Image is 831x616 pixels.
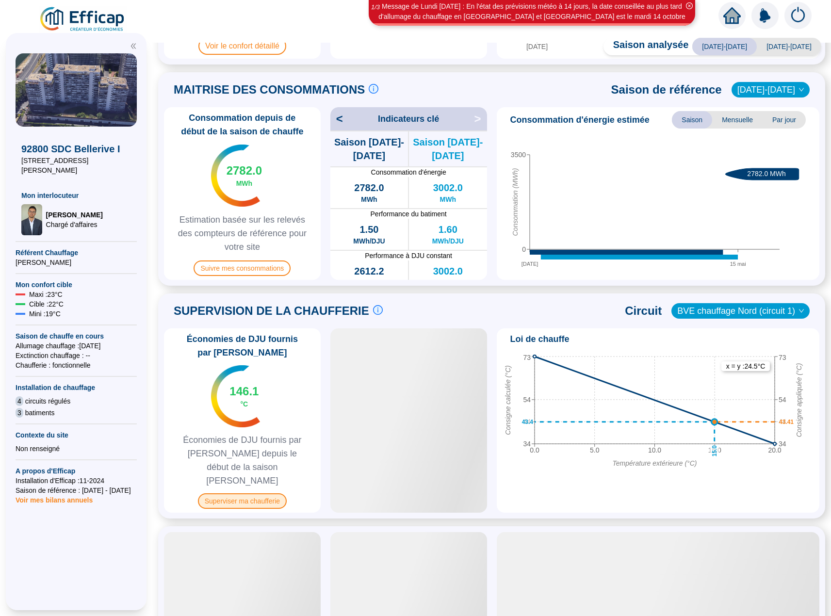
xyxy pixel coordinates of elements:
span: double-left [130,43,137,49]
span: Contexte du site [16,430,137,440]
span: down [798,308,804,314]
text: 43.41 [779,418,793,425]
span: Mini : 19 °C [29,309,61,319]
span: 4 [16,396,23,406]
span: < [330,111,343,127]
span: 1.60 [439,223,457,236]
span: 2612.2 [354,264,384,278]
span: Économies de DJU fournis par [PERSON_NAME] [168,332,317,359]
span: 92800 SDC Bellerive I [21,142,131,156]
img: indicateur températures [211,145,260,207]
div: Message de Lundi [DATE] : En l'état des prévisions météo à 14 jours, la date conseillée au plus t... [370,1,694,22]
span: Consommation depuis de début de la saison de chauffe [168,111,317,138]
i: 1 / 3 [371,3,380,11]
span: MWh/DJU [353,236,385,246]
span: Mensuelle [712,111,763,129]
span: Référent Chauffage [16,248,137,258]
span: MWh [361,278,377,288]
tspan: 3500 [510,151,525,159]
span: Suivre mes consommations [194,260,291,276]
tspan: 10.0 [648,446,661,454]
span: MWh [440,278,456,288]
span: [PERSON_NAME] [16,258,137,267]
span: Saison de référence : [DATE] - [DATE] [16,486,137,495]
span: Mon confort cible [16,280,137,290]
tspan: 73 [779,354,786,361]
span: Par jour [763,111,806,129]
span: Consommation d'énergie [330,167,487,177]
tspan: Température extérieure (°C) [612,459,697,467]
span: Saison [672,111,712,129]
span: Circuit [625,303,662,319]
span: batiments [25,408,55,418]
span: Saison [DATE]-[DATE] [330,135,408,162]
span: 2022-2023 [737,82,804,97]
tspan: [DATE] [526,43,547,50]
span: 1.50 [359,223,378,236]
span: 3002.0 [433,181,463,195]
span: [DATE]-[DATE] [757,38,821,55]
span: 3002.0 [433,264,463,278]
span: Installation d'Efficap : 11-2024 [16,476,137,486]
text: 43.4 [521,418,533,425]
span: SUPERVISION DE LA CHAUFFERIE [174,303,369,319]
tspan: 0 [522,245,526,253]
span: Saison analysée [603,38,689,55]
tspan: 0.0 [530,446,539,454]
tspan: 34 [523,440,531,448]
span: MAITRISE DES CONSOMMATIONS [174,82,365,97]
span: home [723,7,741,24]
span: 146.1 [229,384,259,399]
span: Exctinction chauffage : -- [16,351,137,360]
span: Saison de référence [611,82,722,97]
tspan: Consommation (MWh) [511,168,519,236]
span: Voir le confort détaillé [198,37,286,55]
span: info-circle [373,305,383,315]
span: 2782.0 [354,181,384,195]
span: Mon interlocuteur [21,191,131,200]
span: Loi de chauffe [510,332,570,346]
span: Chaufferie : fonctionnelle [16,360,137,370]
span: Allumage chauffage : [DATE] [16,341,137,351]
span: MWh [361,195,377,204]
span: circuits régulés [25,396,70,406]
span: Voir mes bilans annuels [16,490,93,504]
span: Superviser ma chaufferie [198,493,287,509]
span: Performance à DJU constant [330,251,487,260]
span: Saison [DATE]-[DATE] [409,135,487,162]
span: down [798,87,804,93]
div: Non renseigné [16,444,137,454]
tspan: [DATE] [521,260,538,266]
span: [PERSON_NAME] [46,210,103,220]
span: Installation de chauffage [16,383,137,392]
span: Consommation d'énergie estimée [510,113,650,127]
span: Économies de DJU fournis par [PERSON_NAME] depuis le début de la saison [PERSON_NAME] [168,433,317,487]
span: MWh/DJU [432,236,464,246]
text: x = y : 24.5 °C [726,362,765,370]
tspan: 15 mai [730,260,746,266]
tspan: 15.0 [708,446,721,454]
span: close-circle [686,2,693,9]
tspan: 54 [779,395,786,403]
span: °C [241,399,248,409]
text: 2782.0 MWh [747,169,785,177]
tspan: Consigne calculée (°C) [504,365,511,435]
span: Indicateurs clé [378,112,439,126]
span: A propos d'Efficap [16,466,137,476]
span: Saison de chauffe en cours [16,331,137,341]
tspan: 5.0 [590,446,600,454]
tspan: 54 [523,395,531,403]
span: Performance du batiment [330,209,487,219]
img: Chargé d'affaires [21,204,42,235]
span: MWh [440,195,456,204]
span: 3 [16,408,23,418]
img: alerts [784,2,812,29]
tspan: Consigne appliquée (°C) [795,363,802,437]
span: Estimation basée sur les relevés des compteurs de référence pour votre site [168,213,317,254]
span: MWh [236,178,252,188]
img: efficap energie logo [39,6,127,33]
img: indicateur températures [211,365,260,427]
span: Cible : 22 °C [29,299,64,309]
span: [STREET_ADDRESS][PERSON_NAME] [21,156,131,175]
span: [DATE]-[DATE] [692,38,757,55]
